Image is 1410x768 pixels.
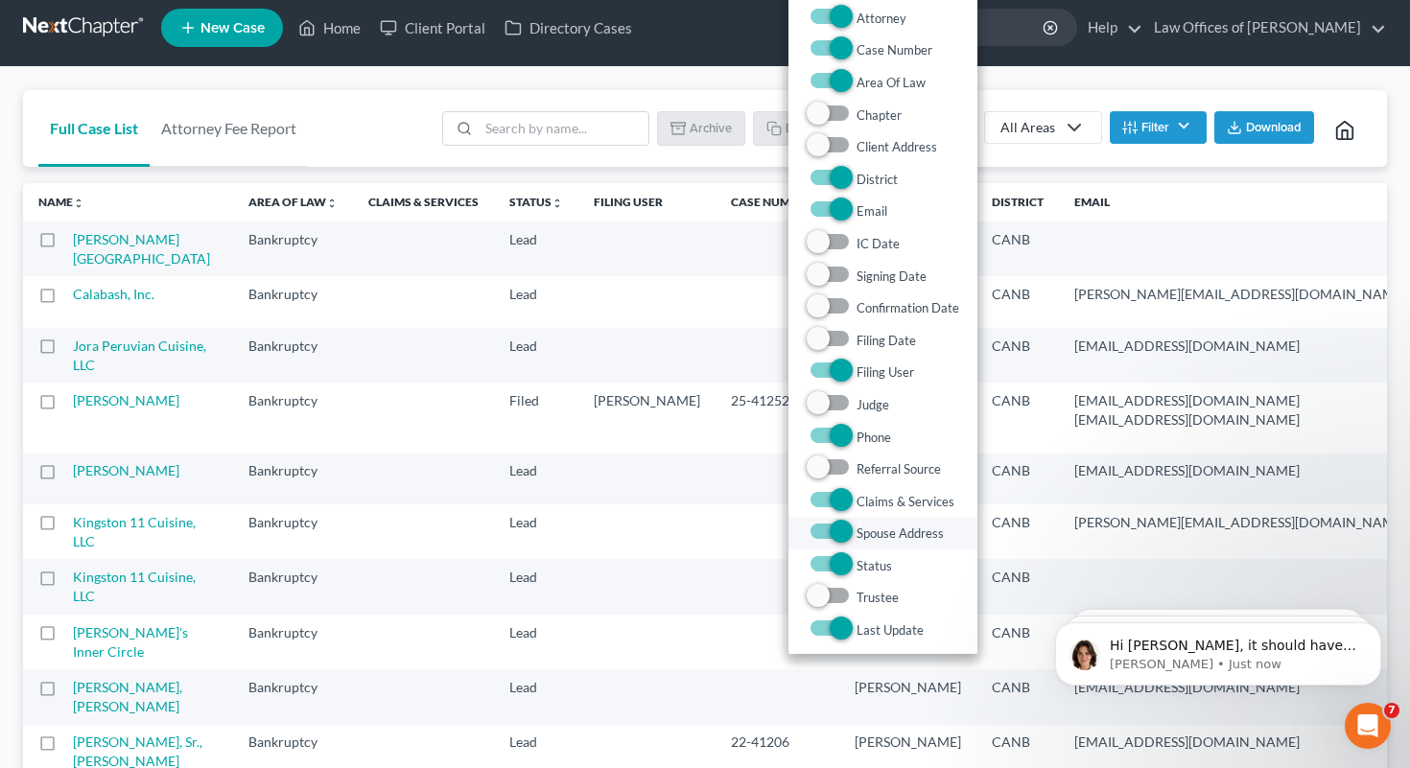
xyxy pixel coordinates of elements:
[976,183,1059,221] th: District
[857,397,889,412] span: Judge
[73,514,196,549] a: Kingston 11 Cuisine, LLC
[857,558,892,573] span: Status
[494,615,578,669] td: Lead
[578,183,716,221] th: Filing User
[857,139,937,154] span: Client Address
[150,90,308,167] a: Attorney Fee Report
[200,21,265,35] span: New Case
[233,221,353,276] td: Bankruptcy
[976,669,1059,724] td: CANB
[233,328,353,383] td: Bankruptcy
[716,383,839,453] td: 25-41252
[857,461,941,477] span: Referral Source
[857,525,944,541] span: Spouse Address
[857,42,932,58] span: Case Number
[1000,118,1055,137] div: All Areas
[233,276,353,327] td: Bankruptcy
[839,669,976,724] td: [PERSON_NAME]
[976,615,1059,669] td: CANB
[494,383,578,453] td: Filed
[1384,703,1399,718] span: 7
[976,454,1059,504] td: CANB
[326,198,338,209] i: unfold_more
[857,172,898,187] span: District
[494,221,578,276] td: Lead
[233,615,353,669] td: Bankruptcy
[1026,582,1410,716] iframe: Intercom notifications message
[38,195,84,209] a: Nameunfold_more
[857,430,891,445] span: Phone
[233,383,353,453] td: Bankruptcy
[248,195,338,209] a: Area of Lawunfold_more
[73,679,182,714] a: [PERSON_NAME], [PERSON_NAME]
[1078,11,1142,45] a: Help
[552,198,563,209] i: unfold_more
[73,392,179,408] a: [PERSON_NAME]
[857,494,954,509] span: Claims & Services
[233,504,353,559] td: Bankruptcy
[857,107,902,123] span: Chapter
[976,383,1059,453] td: CANB
[233,669,353,724] td: Bankruptcy
[73,337,206,373] a: Jora Peruvian Cuisine, LLC
[73,569,196,604] a: Kingston 11 Cuisine, LLC
[857,333,916,348] span: Filing Date
[370,11,495,45] a: Client Portal
[857,236,900,251] span: IC Date
[38,90,150,167] a: Full Case List
[976,276,1059,327] td: CANB
[976,221,1059,276] td: CANB
[494,454,578,504] td: Lead
[509,195,563,209] a: Statusunfold_more
[73,198,84,209] i: unfold_more
[495,11,642,45] a: Directory Cases
[857,622,924,638] span: Last Update
[289,11,370,45] a: Home
[1110,111,1207,144] button: Filter
[857,300,959,315] span: Confirmation Date
[731,195,824,209] a: Case Numberunfold_more
[73,462,179,478] a: [PERSON_NAME]
[494,559,578,614] td: Lead
[1144,11,1386,45] a: Law Offices of [PERSON_NAME]
[976,504,1059,559] td: CANB
[479,112,648,145] input: Search by name...
[1246,120,1302,135] span: Download
[73,286,154,302] a: Calabash, Inc.
[1345,703,1391,749] iframe: Intercom live chat
[976,559,1059,614] td: CANB
[857,591,899,606] span: Trustee
[1214,111,1314,144] button: Download
[857,11,906,26] span: Attorney
[73,231,210,267] a: [PERSON_NAME][GEOGRAPHIC_DATA]
[976,328,1059,383] td: CANB
[233,454,353,504] td: Bankruptcy
[494,276,578,327] td: Lead
[73,624,188,660] a: [PERSON_NAME]'s Inner Circle
[494,504,578,559] td: Lead
[578,383,716,453] td: [PERSON_NAME]
[857,75,926,90] span: Area Of Law
[857,364,914,380] span: Filing User
[857,268,927,284] span: Signing Date
[353,183,494,221] th: Claims & Services
[494,669,578,724] td: Lead
[494,328,578,383] td: Lead
[233,559,353,614] td: Bankruptcy
[857,203,887,219] span: Email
